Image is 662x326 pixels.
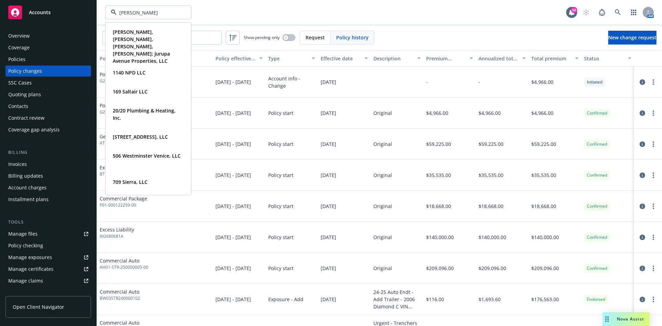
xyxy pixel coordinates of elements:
a: Billing updates [6,170,91,181]
a: circleInformation [638,202,646,210]
div: Contract review [8,112,44,124]
span: $209,096.00 [479,265,506,272]
span: $59,225.00 [531,140,556,148]
div: Policy checking [8,240,43,251]
a: Coverage [6,42,91,53]
span: Confirmed [587,172,607,178]
button: Nova Assist [603,312,650,326]
div: Policies [8,54,26,65]
span: [DATE] - [DATE] [215,202,251,210]
div: Policy effective dates [215,55,255,62]
span: $140,000.00 [479,234,506,241]
div: Original [373,171,392,179]
a: circleInformation [638,264,646,273]
button: Policy effective dates [213,50,265,67]
a: SSC Cases [6,77,91,88]
a: Switch app [627,6,641,19]
span: [DATE] [321,109,336,117]
div: Policy [100,55,210,62]
div: Account charges [8,182,47,193]
button: Policy [97,50,213,67]
div: Original [373,265,392,272]
div: Manage claims [8,275,43,286]
span: [DATE] [321,202,336,210]
span: BTN2523229 [100,171,134,177]
strong: 169 Saltair LLC [113,88,148,95]
div: Billing updates [8,170,43,181]
strong: 1140 NPD LLC [113,69,146,76]
div: Original [373,234,392,241]
span: [DATE] - [DATE] [215,265,251,272]
a: Manage claims [6,275,91,286]
span: $1,693.60 [479,296,501,303]
div: Type [268,55,308,62]
a: more [649,202,658,210]
span: [DATE] - [DATE] [215,78,251,86]
span: Request [305,34,325,41]
div: Manage BORs [8,287,41,298]
button: Premium change [423,50,476,67]
span: [DATE] [321,234,336,241]
a: more [649,140,658,148]
span: $35,535.00 [426,171,451,179]
a: Overview [6,30,91,41]
span: Accounts [29,10,51,15]
a: circleInformation [638,233,646,241]
div: 58 [571,7,577,13]
span: Pollution [100,71,130,78]
span: Pollution [100,102,130,109]
a: Policies [6,54,91,65]
a: Search [611,6,625,19]
div: Annualized total premium change [479,55,518,62]
span: Endorsed [587,296,605,303]
div: Contacts [8,101,28,112]
span: $176,563.00 [531,296,559,303]
span: Confirmed [587,234,607,240]
span: BW03STR240000102 [100,295,140,302]
span: Policy history [336,34,369,41]
div: Original [373,202,392,210]
span: $209,096.00 [531,265,559,272]
a: Contacts [6,101,91,112]
span: Policy start [268,234,293,241]
div: Drag to move [603,312,611,326]
span: $35,535.00 [531,171,556,179]
a: Installment plans [6,194,91,205]
div: 24-25 Auto Endt - Add Trailer - 2006 Diamond C VIN #4416 [373,288,421,310]
a: New change request [608,31,656,45]
div: Policy changes [8,66,42,77]
a: Contract review [6,112,91,124]
span: [DATE] [321,140,336,148]
span: G28159778 010 [100,109,130,115]
span: - [426,78,428,86]
span: $209,096.00 [426,265,454,272]
div: Coverage gap analysis [8,124,60,135]
span: AH01-STR-250000005-00 [100,264,148,270]
button: Description [371,50,423,67]
a: Accounts [6,3,91,22]
span: Confirmed [587,265,607,271]
span: [DATE] [321,171,336,179]
a: Policy checking [6,240,91,251]
span: Policy start [268,140,293,148]
span: Confirmed [587,141,607,147]
a: Report a Bug [595,6,609,19]
span: [DATE] - [DATE] [215,234,251,241]
span: Policy start [268,202,293,210]
span: Exposure - Add [268,296,303,303]
span: [DATE] - [DATE] [215,296,251,303]
div: Total premium [531,55,571,62]
button: Status [581,50,634,67]
strong: [PERSON_NAME], [PERSON_NAME], [PERSON_NAME], [PERSON_NAME]; Jurupa Avenue Properties, LLC [113,29,170,64]
span: Commercial Package [100,195,147,202]
div: Effective date [321,55,360,62]
button: Effective date [318,50,371,67]
div: Manage exposures [8,252,52,263]
span: $4,966.00 [531,109,553,117]
a: circleInformation [638,109,646,117]
span: Policy start [268,265,293,272]
span: New change request [608,34,656,41]
a: more [649,295,658,304]
a: Invoices [6,159,91,170]
span: G28159778 010 [100,78,130,84]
